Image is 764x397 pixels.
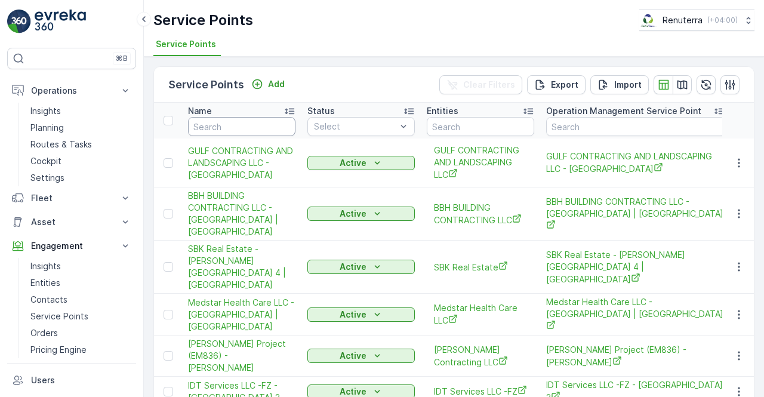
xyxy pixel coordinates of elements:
p: Active [340,309,366,321]
span: BBH BUILDING CONTRACTING LLC - [GEOGRAPHIC_DATA] | [GEOGRAPHIC_DATA] [188,190,295,238]
p: Service Points [153,11,253,30]
a: Medstar Health Care LLC [434,302,527,327]
a: Wade Adams Contracting LLC [434,344,527,368]
p: Engagement [31,240,112,252]
a: Routes & Tasks [26,136,136,153]
p: Export [551,79,578,91]
p: ⌘B [116,54,128,63]
a: Medstar Health Care LLC - Gulf Towers | Oud Mehta [188,297,295,333]
input: Search [427,117,534,136]
button: Import [590,75,649,94]
button: Asset [7,210,136,234]
span: BBH BUILDING CONTRACTING LLC - [GEOGRAPHIC_DATA] | [GEOGRAPHIC_DATA] [546,196,725,232]
p: Contacts [30,294,67,306]
a: Service Points [26,308,136,325]
a: GULF CONTRACTING AND LANDSCAPING LLC [434,144,527,181]
span: Service Points [156,38,216,50]
a: SBK Real Estate - Mohd. Jassim Building 4 | Al Nahda [188,243,295,291]
div: Toggle Row Selected [164,310,173,319]
button: Active [307,207,415,221]
span: GULF CONTRACTING AND LANDSCAPING LLC - [GEOGRAPHIC_DATA] [546,150,725,175]
input: Search [188,117,295,136]
span: Medstar Health Care LLC - [GEOGRAPHIC_DATA] | [GEOGRAPHIC_DATA] [546,296,725,333]
a: SBK Real Estate [434,261,527,273]
p: Pricing Engine [30,344,87,356]
a: Cockpit [26,153,136,170]
span: GULF CONTRACTING AND LANDSCAPING LLC - [GEOGRAPHIC_DATA] [188,145,295,181]
p: Select [314,121,396,133]
span: SBK Real Estate - [PERSON_NAME] [GEOGRAPHIC_DATA] 4 | [GEOGRAPHIC_DATA] [546,249,725,285]
a: BBH BUILDING CONTRACTING LLC [434,202,527,226]
p: Renuterra [663,14,703,26]
p: Active [340,261,366,273]
button: Engagement [7,234,136,258]
p: Cockpit [30,155,61,167]
p: Operations [31,85,112,97]
a: Users [7,368,136,392]
button: Active [307,156,415,170]
p: Fleet [31,192,112,204]
p: Orders [30,327,58,339]
p: Clear Filters [463,79,515,91]
span: SBK Real Estate - [PERSON_NAME] [GEOGRAPHIC_DATA] 4 | [GEOGRAPHIC_DATA] [188,243,295,291]
input: Search [546,117,725,136]
a: GULF CONTRACTING AND LANDSCAPING LLC - Khawaneej [188,145,295,181]
a: Orders [26,325,136,341]
p: Status [307,105,335,117]
p: Add [268,78,285,90]
button: Operations [7,79,136,103]
a: Wade Adams Project (EM836) - Nad Al Sheba [546,344,725,368]
p: Users [31,374,131,386]
span: Medstar Health Care LLC - [GEOGRAPHIC_DATA] | [GEOGRAPHIC_DATA] [188,297,295,333]
button: Renuterra(+04:00) [639,10,754,31]
img: logo_light-DOdMpM7g.png [35,10,86,33]
button: Add [247,77,289,91]
p: Active [340,157,366,169]
div: Toggle Row Selected [164,262,173,272]
p: Insights [30,105,61,117]
div: Toggle Row Selected [164,387,173,396]
a: GULF CONTRACTING AND LANDSCAPING LLC - Khawaneej [546,150,725,175]
p: Active [340,208,366,220]
a: Entities [26,275,136,291]
a: BBH BUILDING CONTRACTING LLC - Villa 70 Sanctuary Falls | Jumeirah Golf Estates [546,196,725,232]
span: [PERSON_NAME] Project (EM836) - [PERSON_NAME] [188,338,295,374]
a: SBK Real Estate - Mohd. Jassim Building 4 | Al Nahda [546,249,725,285]
p: Entities [427,105,458,117]
img: logo [7,10,31,33]
span: [PERSON_NAME] Contracting LLC [434,344,527,368]
p: Active [340,350,366,362]
p: Service Points [30,310,88,322]
button: Active [307,307,415,322]
img: Screenshot_2024-07-26_at_13.33.01.png [639,14,658,27]
button: Active [307,260,415,274]
span: [PERSON_NAME] Project (EM836) - [PERSON_NAME] [546,344,725,368]
p: Insights [30,260,61,272]
p: Entities [30,277,60,289]
button: Export [527,75,586,94]
a: Insights [26,258,136,275]
p: Asset [31,216,112,228]
p: Name [188,105,212,117]
button: Active [307,349,415,363]
a: Contacts [26,291,136,308]
button: Clear Filters [439,75,522,94]
a: Wade Adams Project (EM836) - Nad Al Sheba [188,338,295,374]
a: Pricing Engine [26,341,136,358]
p: Operation Management Service Point [546,105,701,117]
div: Toggle Row Selected [164,351,173,361]
p: Service Points [168,76,244,93]
a: Planning [26,119,136,136]
a: Medstar Health Care LLC - Gulf Towers | Oud Mehta [546,296,725,333]
a: BBH BUILDING CONTRACTING LLC - Villa 70 Sanctuary Falls | Jumeirah Golf Estates [188,190,295,238]
p: ( +04:00 ) [707,16,738,25]
div: Toggle Row Selected [164,158,173,168]
p: Settings [30,172,64,184]
a: Settings [26,170,136,186]
button: Fleet [7,186,136,210]
p: Planning [30,122,64,134]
